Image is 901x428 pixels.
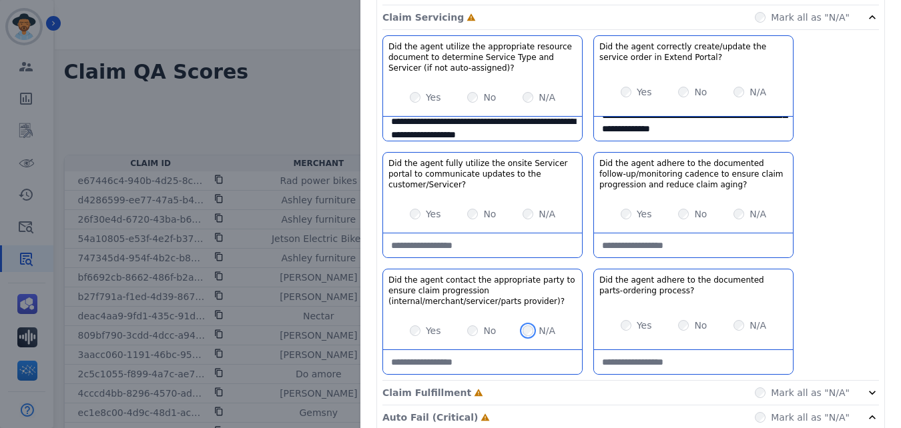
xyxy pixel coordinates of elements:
[637,207,652,221] label: Yes
[771,411,850,424] label: Mark all as "N/A"
[749,207,766,221] label: N/A
[539,324,555,337] label: N/A
[637,319,652,332] label: Yes
[426,207,441,221] label: Yes
[694,85,707,99] label: No
[388,275,577,307] h3: Did the agent contact the appropriate party to ensure claim progression (internal/merchant/servic...
[426,324,441,337] label: Yes
[694,319,707,332] label: No
[749,85,766,99] label: N/A
[426,91,441,104] label: Yes
[388,41,577,73] h3: Did the agent utilize the appropriate resource document to determine Service Type and Servicer (i...
[382,411,478,424] p: Auto Fail (Critical)
[382,386,471,399] p: Claim Fulfillment
[483,324,496,337] label: No
[749,319,766,332] label: N/A
[388,158,577,190] h3: Did the agent fully utilize the onsite Servicer portal to communicate updates to the customer/Ser...
[599,41,788,63] h3: Did the agent correctly create/update the service order in Extend Portal?
[483,207,496,221] label: No
[599,158,788,190] h3: Did the agent adhere to the documented follow-up/monitoring cadence to ensure claim progression a...
[539,91,555,104] label: N/A
[771,11,850,24] label: Mark all as "N/A"
[382,11,464,24] p: Claim Servicing
[539,207,555,221] label: N/A
[694,207,707,221] label: No
[771,386,850,399] label: Mark all as "N/A"
[483,91,496,104] label: No
[637,85,652,99] label: Yes
[599,275,788,296] h3: Did the agent adhere to the documented parts-ordering process?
